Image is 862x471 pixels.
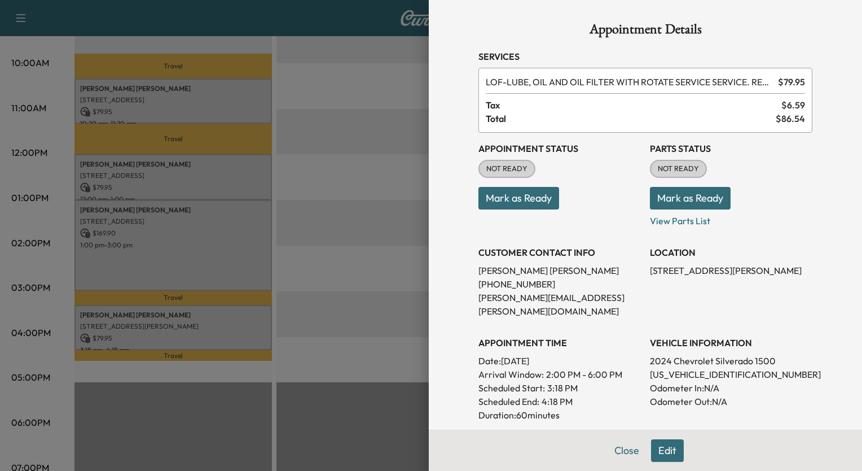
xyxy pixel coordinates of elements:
[478,264,641,277] p: [PERSON_NAME] [PERSON_NAME]
[478,336,641,350] h3: APPOINTMENT TIME
[486,98,781,112] span: Tax
[542,395,573,408] p: 4:18 PM
[480,163,534,175] span: NOT READY
[776,112,805,125] span: $ 86.54
[478,246,641,259] h3: CUSTOMER CONTACT INFO
[478,368,641,381] p: Arrival Window:
[478,354,641,368] p: Date: [DATE]
[650,336,812,350] h3: VEHICLE INFORMATION
[478,187,559,210] button: Mark as Ready
[651,163,706,175] span: NOT READY
[486,75,773,89] span: LUBE, OIL AND OIL FILTER WITH ROTATE SERVICE SERVICE. RESET OIL LIFE MONITOR. HAZARDOUS WASTE FEE...
[650,368,812,381] p: [US_VEHICLE_IDENTIFICATION_NUMBER]
[478,381,545,395] p: Scheduled Start:
[547,381,578,395] p: 3:18 PM
[650,395,812,408] p: Odometer Out: N/A
[478,142,641,155] h3: Appointment Status
[778,75,805,89] span: $ 79.95
[650,354,812,368] p: 2024 Chevrolet Silverado 1500
[650,187,731,210] button: Mark as Ready
[478,395,539,408] p: Scheduled End:
[781,98,805,112] span: $ 6.59
[478,408,641,422] p: Duration: 60 minutes
[650,264,812,277] p: [STREET_ADDRESS][PERSON_NAME]
[650,142,812,155] h3: Parts Status
[650,381,812,395] p: Odometer In: N/A
[607,439,646,462] button: Close
[478,277,641,291] p: [PHONE_NUMBER]
[546,368,622,381] span: 2:00 PM - 6:00 PM
[650,246,812,259] h3: LOCATION
[478,291,641,318] p: [PERSON_NAME][EMAIL_ADDRESS][PERSON_NAME][DOMAIN_NAME]
[486,112,776,125] span: Total
[650,210,812,228] p: View Parts List
[478,50,812,63] h3: Services
[478,23,812,41] h1: Appointment Details
[651,439,684,462] button: Edit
